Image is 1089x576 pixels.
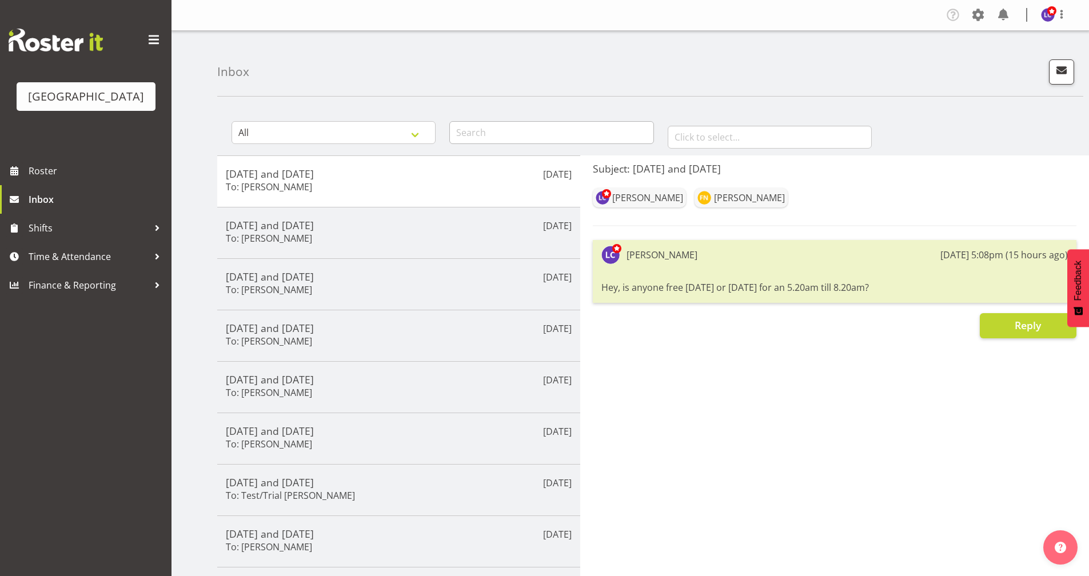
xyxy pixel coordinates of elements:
[1015,318,1041,332] span: Reply
[226,527,572,540] h5: [DATE] and [DATE]
[226,322,572,334] h5: [DATE] and [DATE]
[980,313,1076,338] button: Reply
[226,490,355,501] h6: To: Test/Trial [PERSON_NAME]
[449,121,653,144] input: Search
[601,278,1068,297] div: Hey, is anyone free [DATE] or [DATE] for an 5.20am till 8.20am?
[612,191,683,205] div: [PERSON_NAME]
[29,248,149,265] span: Time & Attendance
[226,335,312,347] h6: To: [PERSON_NAME]
[1055,542,1066,553] img: help-xxl-2.png
[29,277,149,294] span: Finance & Reporting
[697,191,711,205] img: felix-nicols11716.jpg
[29,162,166,179] span: Roster
[226,438,312,450] h6: To: [PERSON_NAME]
[543,373,572,387] p: [DATE]
[593,162,1076,175] h5: Subject: [DATE] and [DATE]
[29,191,166,208] span: Inbox
[714,191,785,205] div: [PERSON_NAME]
[226,284,312,295] h6: To: [PERSON_NAME]
[9,29,103,51] img: Rosterit website logo
[226,425,572,437] h5: [DATE] and [DATE]
[226,233,312,244] h6: To: [PERSON_NAME]
[226,181,312,193] h6: To: [PERSON_NAME]
[940,248,1068,262] div: [DATE] 5:08pm (15 hours ago)
[226,167,572,180] h5: [DATE] and [DATE]
[543,167,572,181] p: [DATE]
[543,219,572,233] p: [DATE]
[543,527,572,541] p: [DATE]
[543,425,572,438] p: [DATE]
[226,387,312,398] h6: To: [PERSON_NAME]
[226,270,572,283] h5: [DATE] and [DATE]
[226,541,312,553] h6: To: [PERSON_NAME]
[1041,8,1055,22] img: laurie-cook11580.jpg
[28,88,144,105] div: [GEOGRAPHIC_DATA]
[1067,249,1089,327] button: Feedback - Show survey
[217,65,249,78] h4: Inbox
[543,270,572,284] p: [DATE]
[596,191,609,205] img: laurie-cook11580.jpg
[1073,261,1083,301] span: Feedback
[668,126,872,149] input: Click to select...
[226,476,572,489] h5: [DATE] and [DATE]
[226,373,572,386] h5: [DATE] and [DATE]
[226,219,572,231] h5: [DATE] and [DATE]
[601,246,620,264] img: laurie-cook11580.jpg
[543,322,572,335] p: [DATE]
[627,248,697,262] div: [PERSON_NAME]
[543,476,572,490] p: [DATE]
[29,219,149,237] span: Shifts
